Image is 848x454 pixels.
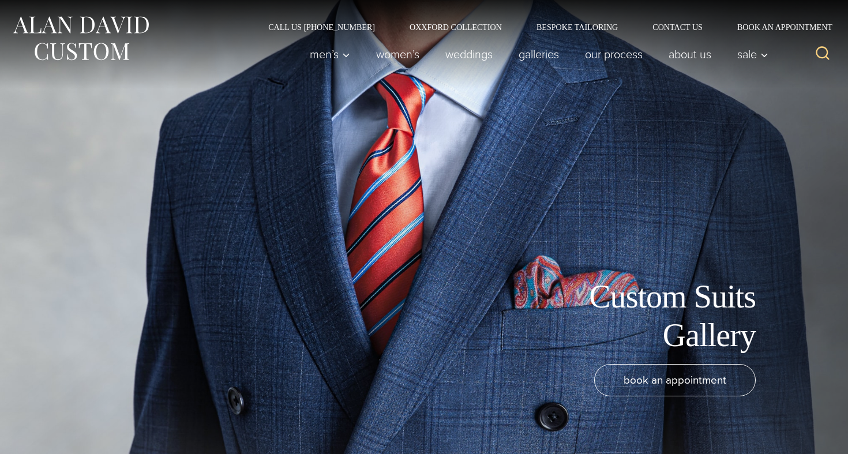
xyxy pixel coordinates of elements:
[720,23,836,31] a: Book an Appointment
[809,40,836,68] button: View Search Form
[656,43,725,66] a: About Us
[12,13,150,64] img: Alan David Custom
[519,23,635,31] a: Bespoke Tailoring
[297,43,775,66] nav: Primary Navigation
[737,48,768,60] span: Sale
[496,277,756,355] h1: Custom Suits Gallery
[594,364,756,396] a: book an appointment
[363,43,433,66] a: Women’s
[392,23,519,31] a: Oxxford Collection
[251,23,836,31] nav: Secondary Navigation
[506,43,572,66] a: Galleries
[635,23,720,31] a: Contact Us
[572,43,656,66] a: Our Process
[310,48,350,60] span: Men’s
[251,23,392,31] a: Call Us [PHONE_NUMBER]
[624,372,726,388] span: book an appointment
[433,43,506,66] a: weddings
